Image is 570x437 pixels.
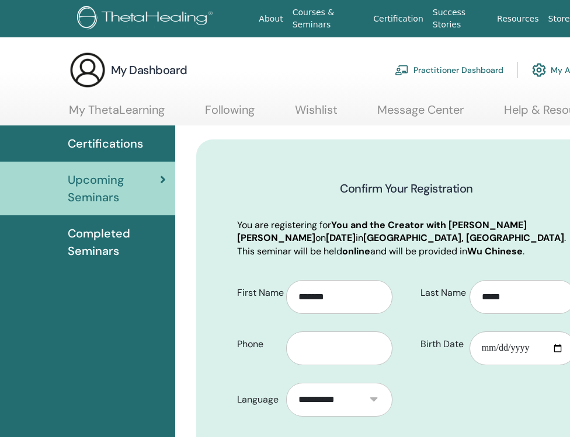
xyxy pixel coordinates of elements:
a: Courses & Seminars [288,2,369,36]
a: My ThetaLearning [69,103,165,125]
img: generic-user-icon.jpg [69,51,106,89]
img: cog.svg [532,60,546,80]
label: Last Name [412,282,470,304]
a: Message Center [377,103,464,125]
a: Following [205,103,255,125]
label: First Name [228,282,286,304]
b: [DATE] [326,232,356,244]
a: About [254,8,287,30]
a: Certification [369,8,427,30]
span: Completed Seminars [68,225,166,260]
span: Upcoming Seminars [68,171,160,206]
h3: My Dashboard [111,62,187,78]
img: chalkboard-teacher.svg [395,65,409,75]
span: Certifications [68,135,143,152]
b: You and the Creator with [PERSON_NAME] [PERSON_NAME] [237,219,527,244]
label: Phone [228,333,286,355]
label: Language [228,389,286,411]
img: logo.png [77,6,217,32]
b: [GEOGRAPHIC_DATA], [GEOGRAPHIC_DATA] [363,232,564,244]
b: Wu Chinese [467,245,523,257]
a: Resources [492,8,544,30]
b: online [342,245,370,257]
a: Practitioner Dashboard [395,57,503,83]
a: Wishlist [295,103,338,125]
label: Birth Date [412,333,470,355]
a: Success Stories [428,2,492,36]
